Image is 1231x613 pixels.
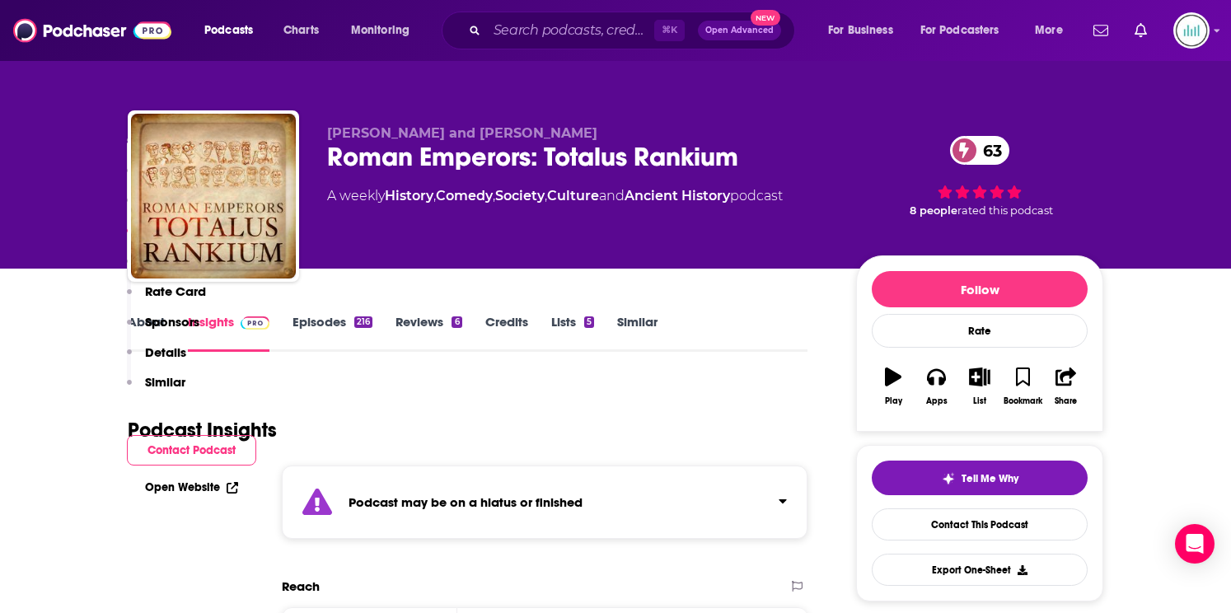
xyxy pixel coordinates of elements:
[967,136,1010,165] span: 63
[872,461,1088,495] button: tell me why sparkleTell Me Why
[1173,12,1210,49] button: Show profile menu
[872,554,1088,586] button: Export One-Sheet
[910,17,1023,44] button: open menu
[13,15,171,46] img: Podchaser - Follow, Share and Rate Podcasts
[354,316,372,328] div: 216
[705,26,774,35] span: Open Advanced
[926,396,948,406] div: Apps
[584,316,594,328] div: 5
[1023,17,1084,44] button: open menu
[654,20,685,41] span: ⌘ K
[551,314,594,352] a: Lists5
[962,472,1018,485] span: Tell Me Why
[293,314,372,352] a: Episodes216
[485,314,528,352] a: Credits
[127,435,256,466] button: Contact Podcast
[452,316,461,328] div: 6
[127,344,186,375] button: Details
[751,10,780,26] span: New
[436,188,493,204] a: Comedy
[145,480,238,494] a: Open Website
[915,357,957,416] button: Apps
[1173,12,1210,49] span: Logged in as podglomerate
[396,314,461,352] a: Reviews6
[817,17,914,44] button: open menu
[349,494,583,510] strong: Podcast may be on a hiatus or finished
[282,466,807,539] section: Click to expand status details
[327,186,783,206] div: A weekly podcast
[204,19,253,42] span: Podcasts
[599,188,625,204] span: and
[828,19,893,42] span: For Business
[872,314,1088,348] div: Rate
[545,188,547,204] span: ,
[885,396,902,406] div: Play
[1045,357,1088,416] button: Share
[131,114,296,278] img: Roman Emperors: Totalus Rankium
[127,314,199,344] button: Sponsors
[625,188,730,204] a: Ancient History
[950,136,1010,165] a: 63
[385,188,433,204] a: History
[495,188,545,204] a: Society
[920,19,999,42] span: For Podcasters
[958,357,1001,416] button: List
[1001,357,1044,416] button: Bookmark
[872,508,1088,540] a: Contact This Podcast
[617,314,658,352] a: Similar
[957,204,1053,217] span: rated this podcast
[1055,396,1077,406] div: Share
[910,204,957,217] span: 8 people
[856,125,1103,227] div: 63 8 peoplerated this podcast
[145,344,186,360] p: Details
[327,125,597,141] span: [PERSON_NAME] and [PERSON_NAME]
[1035,19,1063,42] span: More
[339,17,431,44] button: open menu
[487,17,654,44] input: Search podcasts, credits, & more...
[1004,396,1042,406] div: Bookmark
[1175,524,1215,564] div: Open Intercom Messenger
[273,17,329,44] a: Charts
[283,19,319,42] span: Charts
[433,188,436,204] span: ,
[193,17,274,44] button: open menu
[127,374,185,405] button: Similar
[872,357,915,416] button: Play
[973,396,986,406] div: List
[457,12,811,49] div: Search podcasts, credits, & more...
[282,578,320,594] h2: Reach
[145,374,185,390] p: Similar
[942,472,955,485] img: tell me why sparkle
[493,188,495,204] span: ,
[1128,16,1154,44] a: Show notifications dropdown
[872,271,1088,307] button: Follow
[547,188,599,204] a: Culture
[1087,16,1115,44] a: Show notifications dropdown
[351,19,410,42] span: Monitoring
[698,21,781,40] button: Open AdvancedNew
[145,314,199,330] p: Sponsors
[1173,12,1210,49] img: User Profile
